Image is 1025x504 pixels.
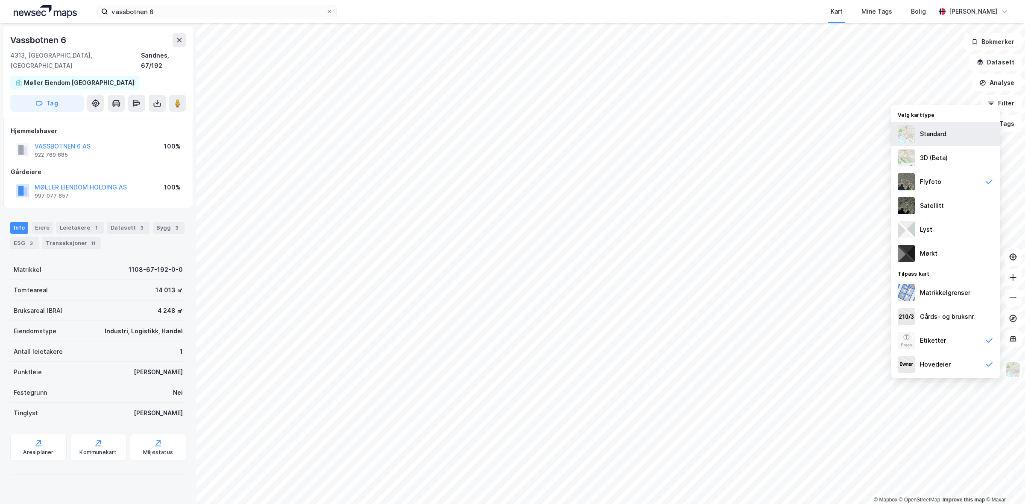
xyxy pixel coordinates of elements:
div: Tomteareal [14,285,48,295]
div: Etiketter [920,335,946,346]
button: Datasett [969,54,1022,71]
div: Gårdeiere [11,167,186,177]
div: Vassbotnen 6 [10,33,68,47]
div: Transaksjoner [42,237,101,249]
div: Hovedeier [920,359,951,370]
div: 922 769 885 [35,151,68,158]
div: 3 [27,239,35,248]
button: Tag [10,95,84,112]
div: 3 [173,224,181,232]
div: Nei [173,387,183,398]
div: Gårds- og bruksnr. [920,312,975,322]
div: Matrikkel [14,265,41,275]
div: Mine Tags [861,6,892,17]
img: Z [1005,361,1021,378]
div: 3 [138,224,146,232]
div: Kart [831,6,843,17]
div: ESG [10,237,39,249]
div: Bolig [911,6,926,17]
div: Kontrollprogram for chat [982,463,1025,504]
div: Bygg [153,222,184,234]
div: [PERSON_NAME] [134,408,183,418]
img: majorOwner.b5e170eddb5c04bfeeff.jpeg [898,356,915,373]
div: 100% [164,182,181,192]
a: OpenStreetMap [899,497,940,503]
img: nCdM7BzjoCAAAAAElFTkSuQmCC [898,245,915,262]
div: Møller Eiendom [GEOGRAPHIC_DATA] [24,78,135,88]
div: Bruksareal (BRA) [14,306,63,316]
button: Tags [982,115,1022,132]
button: Filter [981,95,1022,112]
div: 11 [89,239,97,248]
div: [PERSON_NAME] [134,367,183,377]
div: 14 013 ㎡ [155,285,183,295]
div: 1 [92,224,100,232]
div: Datasett [107,222,149,234]
div: Festegrunn [14,387,47,398]
div: Mørkt [920,248,937,259]
input: Søk på adresse, matrikkel, gårdeiere, leietakere eller personer [108,5,326,18]
div: Sandnes, 67/192 [141,50,186,71]
img: Z [898,332,915,349]
div: Industri, Logistikk, Handel [105,326,183,336]
div: Miljøstatus [143,449,173,456]
img: Z [898,173,915,190]
div: Velg karttype [891,107,1000,122]
button: Analyse [972,74,1022,91]
a: Mapbox [874,497,897,503]
div: 1 [180,347,183,357]
div: 997 077 857 [35,192,69,199]
div: Lyst [920,224,932,235]
img: logo.a4113a55bc3d86da70a041830d287a7e.svg [14,5,77,18]
button: Bokmerker [964,33,1022,50]
img: luj3wr1y2y3+OchiMxRmMxRlscgabnMEmZ7DJGWxyBpucwSZnsMkZbHIGm5zBJmewyRlscgabnMEmZ7DJGWxyBpucwSZnsMkZ... [898,221,915,238]
div: Hjemmelshaver [11,126,186,136]
div: Eiendomstype [14,326,56,336]
div: Tinglyst [14,408,38,418]
iframe: Chat Widget [982,463,1025,504]
div: 4 248 ㎡ [158,306,183,316]
img: Z [898,149,915,166]
div: 3D (Beta) [920,153,948,163]
img: 9k= [898,197,915,214]
div: 1108-67-192-0-0 [129,265,183,275]
img: Z [898,125,915,143]
div: Punktleie [14,367,42,377]
img: cadastreBorders.cfe08de4b5ddd52a10de.jpeg [898,284,915,301]
div: Info [10,222,28,234]
div: Flyfoto [920,177,941,187]
div: Antall leietakere [14,347,63,357]
img: cadastreKeys.547ab17ec502f5a4ef2b.jpeg [898,308,915,325]
div: 100% [164,141,181,151]
div: Matrikkelgrenser [920,288,970,298]
div: Standard [920,129,946,139]
div: 4313, [GEOGRAPHIC_DATA], [GEOGRAPHIC_DATA] [10,50,141,71]
div: Arealplaner [23,449,53,456]
div: Satellitt [920,201,944,211]
div: [PERSON_NAME] [949,6,998,17]
div: Leietakere [56,222,104,234]
div: Eiere [32,222,53,234]
div: Tilpass kart [891,265,1000,281]
div: Kommunekart [79,449,117,456]
a: Improve this map [943,497,985,503]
